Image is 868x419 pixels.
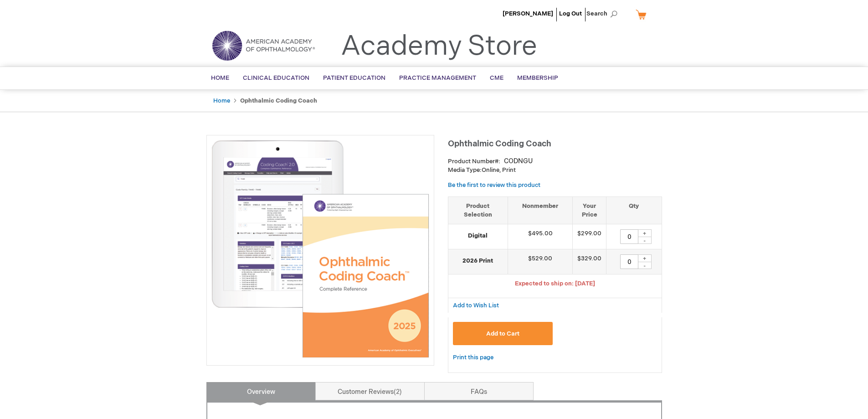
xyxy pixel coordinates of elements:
[453,352,493,363] a: Print this page
[638,237,652,244] div: -
[573,249,606,274] td: $329.00
[638,254,652,262] div: +
[448,139,551,149] span: Ophthalmic Coding Coach
[573,197,606,224] th: Your Price
[211,140,429,358] img: Ophthalmic Coding Coach
[586,5,621,23] span: Search
[315,382,425,400] a: Customer Reviews2
[515,280,595,287] span: Expected to ship on: [DATE]
[606,197,662,224] th: Qty
[453,302,499,309] span: Add to Wish List
[399,74,476,82] span: Practice Management
[503,10,553,17] a: [PERSON_NAME]
[453,257,503,265] strong: 2026 Print
[486,330,519,337] span: Add to Cart
[323,74,385,82] span: Patient Education
[638,262,652,269] div: -
[559,10,582,17] a: Log Out
[453,322,553,345] button: Add to Cart
[620,229,638,244] input: Qty
[504,157,533,166] div: CODNGU
[620,254,638,269] input: Qty
[211,74,229,82] span: Home
[448,181,540,189] a: Be the first to review this product
[573,224,606,249] td: $299.00
[240,97,317,104] strong: Ophthalmic Coding Coach
[448,158,500,165] strong: Product Number
[206,382,316,400] a: Overview
[453,232,503,240] strong: Digital
[638,229,652,237] div: +
[243,74,309,82] span: Clinical Education
[453,301,499,309] a: Add to Wish List
[448,166,662,175] p: Online, Print
[448,197,508,224] th: Product Selection
[508,224,573,249] td: $495.00
[341,30,537,63] a: Academy Store
[517,74,558,82] span: Membership
[508,249,573,274] td: $529.00
[424,382,534,400] a: FAQs
[448,166,482,174] strong: Media Type:
[508,197,573,224] th: Nonmember
[490,74,503,82] span: CME
[213,97,230,104] a: Home
[394,388,402,396] span: 2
